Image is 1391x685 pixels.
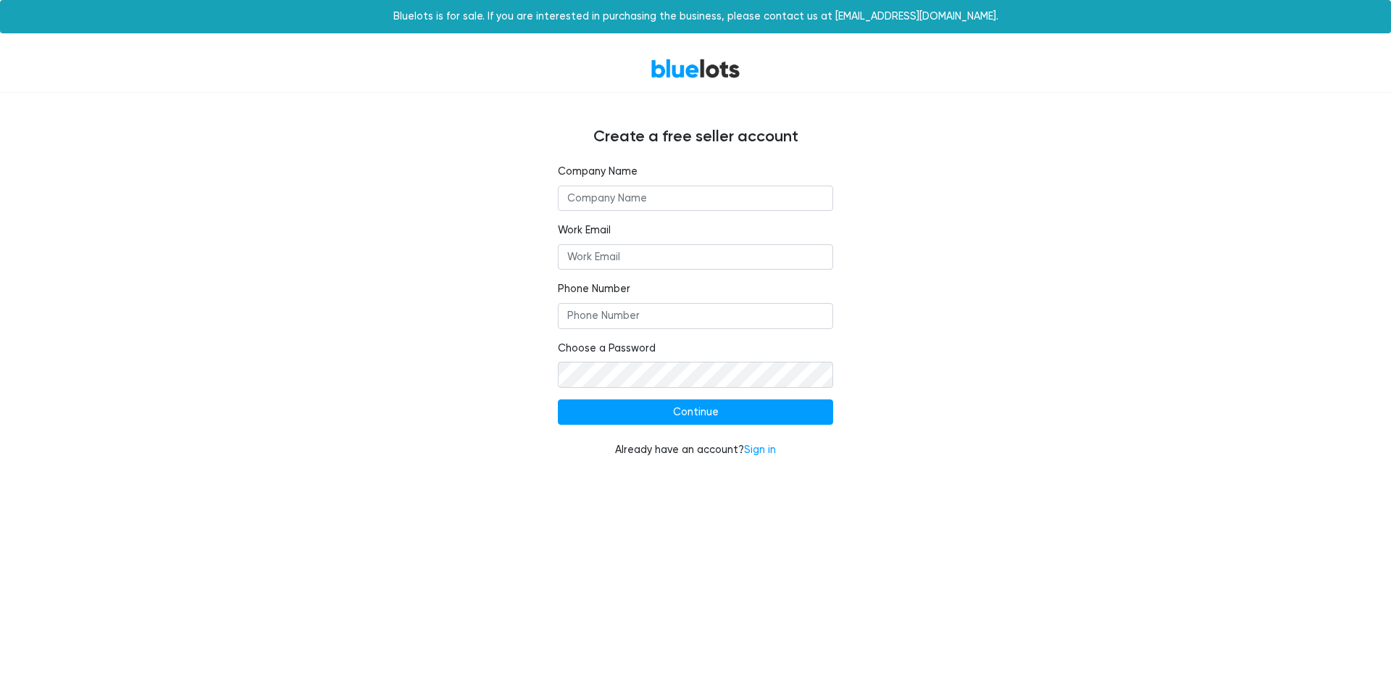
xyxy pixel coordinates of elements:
label: Phone Number [558,281,630,297]
label: Choose a Password [558,341,656,357]
input: Phone Number [558,303,833,329]
label: Company Name [558,164,638,180]
a: Sign in [744,444,776,456]
input: Continue [558,399,833,425]
input: Company Name [558,186,833,212]
div: Already have an account? [558,442,833,458]
a: BlueLots [651,58,740,79]
input: Work Email [558,244,833,270]
label: Work Email [558,223,611,238]
h4: Create a free seller account [261,128,1130,146]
